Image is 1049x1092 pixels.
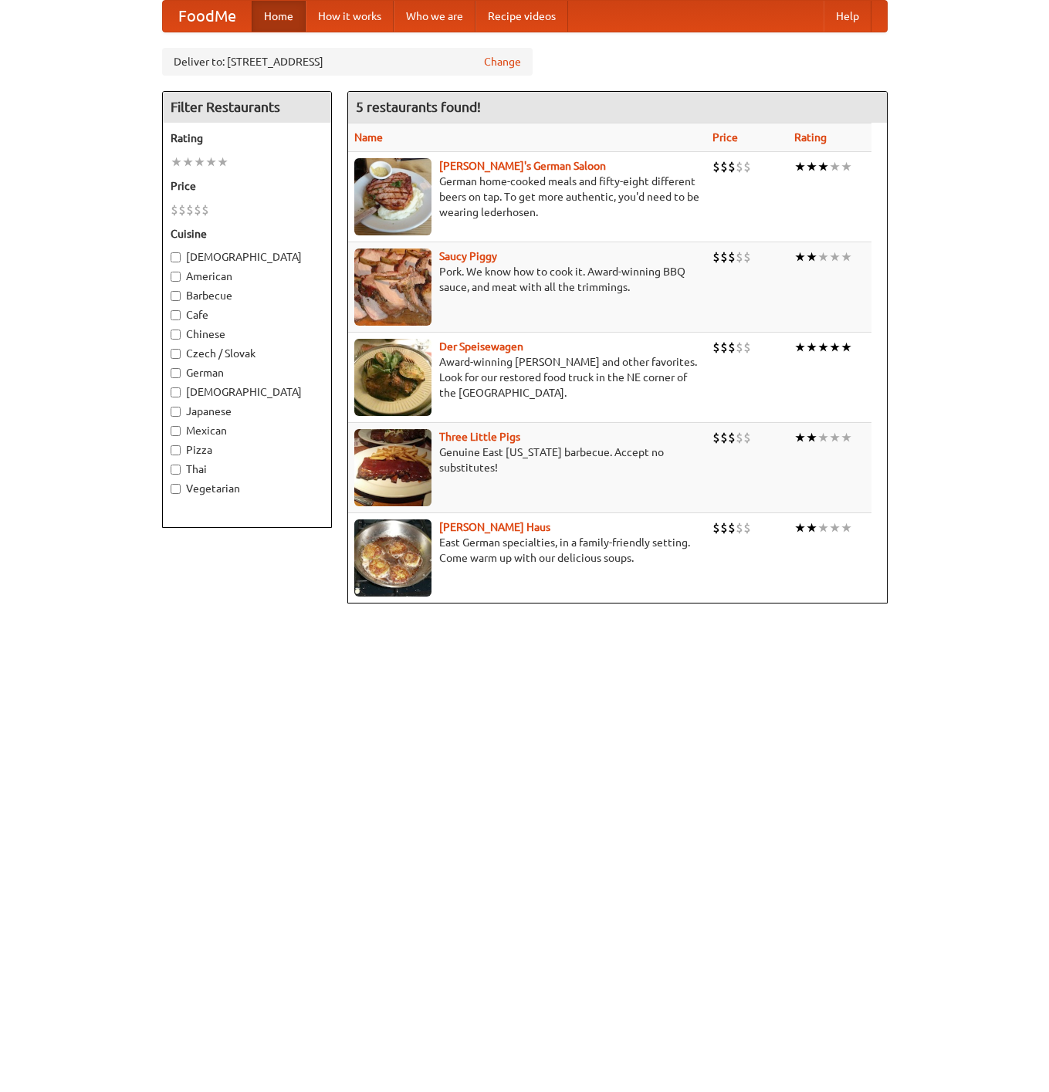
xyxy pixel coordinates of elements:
[178,201,186,218] li: $
[817,158,829,175] li: ★
[794,429,806,446] li: ★
[806,248,817,265] li: ★
[194,154,205,171] li: ★
[817,429,829,446] li: ★
[201,201,209,218] li: $
[439,521,550,533] a: [PERSON_NAME] Haus
[163,92,331,123] h4: Filter Restaurants
[163,1,252,32] a: FoodMe
[794,248,806,265] li: ★
[354,339,431,416] img: speisewagen.jpg
[354,519,431,597] img: kohlhaus.jpg
[743,339,751,356] li: $
[354,354,700,401] p: Award-winning [PERSON_NAME] and other favorites. Look for our restored food truck in the NE corne...
[171,201,178,218] li: $
[171,484,181,494] input: Vegetarian
[829,429,841,446] li: ★
[743,429,751,446] li: $
[171,326,323,342] label: Chinese
[829,519,841,536] li: ★
[841,519,852,536] li: ★
[194,201,201,218] li: $
[171,288,323,303] label: Barbecue
[439,250,497,262] a: Saucy Piggy
[171,365,323,380] label: German
[171,130,323,146] h5: Rating
[720,248,728,265] li: $
[728,339,736,356] li: $
[171,387,181,397] input: [DEMOGRAPHIC_DATA]
[736,339,743,356] li: $
[171,426,181,436] input: Mexican
[720,429,728,446] li: $
[171,445,181,455] input: Pizza
[171,423,323,438] label: Mexican
[171,272,181,282] input: American
[356,100,481,114] ng-pluralize: 5 restaurants found!
[841,429,852,446] li: ★
[794,158,806,175] li: ★
[806,429,817,446] li: ★
[829,339,841,356] li: ★
[817,339,829,356] li: ★
[306,1,394,32] a: How it works
[806,339,817,356] li: ★
[720,158,728,175] li: $
[743,519,751,536] li: $
[712,248,720,265] li: $
[439,431,520,443] a: Three Little Pigs
[171,442,323,458] label: Pizza
[217,154,228,171] li: ★
[171,481,323,496] label: Vegetarian
[171,465,181,475] input: Thai
[171,226,323,242] h5: Cuisine
[829,158,841,175] li: ★
[728,248,736,265] li: $
[171,346,323,361] label: Czech / Slovak
[171,269,323,284] label: American
[728,429,736,446] li: $
[171,307,323,323] label: Cafe
[743,248,751,265] li: $
[394,1,475,32] a: Who we are
[439,160,606,172] b: [PERSON_NAME]'s German Saloon
[354,131,383,144] a: Name
[475,1,568,32] a: Recipe videos
[736,519,743,536] li: $
[841,339,852,356] li: ★
[354,264,700,295] p: Pork. We know how to cook it. Award-winning BBQ sauce, and meat with all the trimmings.
[794,339,806,356] li: ★
[736,248,743,265] li: $
[806,158,817,175] li: ★
[841,158,852,175] li: ★
[171,249,323,265] label: [DEMOGRAPHIC_DATA]
[829,248,841,265] li: ★
[171,310,181,320] input: Cafe
[171,330,181,340] input: Chinese
[439,340,523,353] a: Der Speisewagen
[728,158,736,175] li: $
[794,519,806,536] li: ★
[354,174,700,220] p: German home-cooked meals and fifty-eight different beers on tap. To get more authentic, you'd nee...
[824,1,871,32] a: Help
[712,158,720,175] li: $
[171,368,181,378] input: German
[841,248,852,265] li: ★
[171,384,323,400] label: [DEMOGRAPHIC_DATA]
[171,407,181,417] input: Japanese
[162,48,533,76] div: Deliver to: [STREET_ADDRESS]
[354,158,431,235] img: esthers.jpg
[817,519,829,536] li: ★
[354,535,700,566] p: East German specialties, in a family-friendly setting. Come warm up with our delicious soups.
[712,429,720,446] li: $
[182,154,194,171] li: ★
[484,54,521,69] a: Change
[712,519,720,536] li: $
[354,445,700,475] p: Genuine East [US_STATE] barbecue. Accept no substitutes!
[794,131,827,144] a: Rating
[354,429,431,506] img: littlepigs.jpg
